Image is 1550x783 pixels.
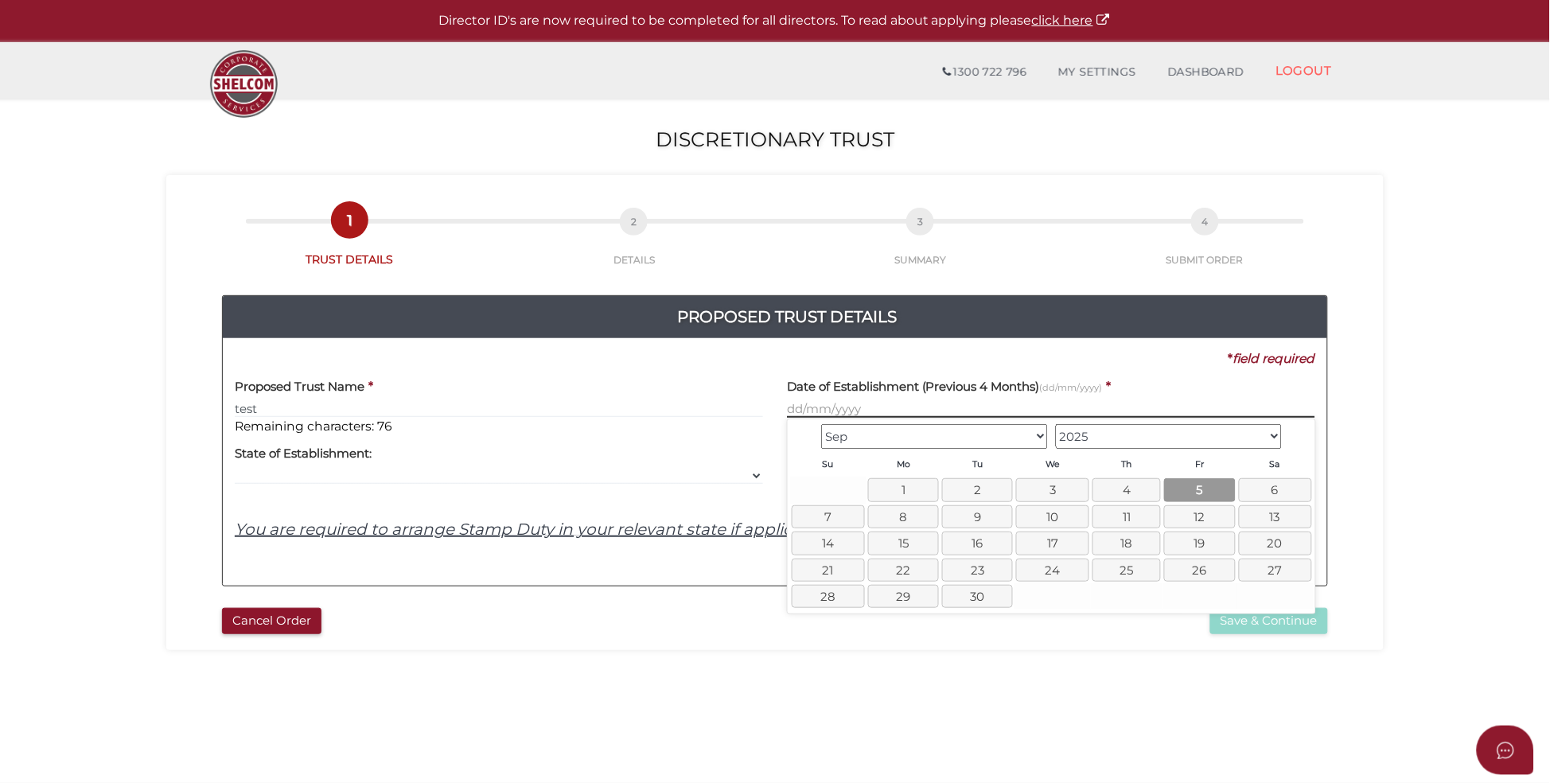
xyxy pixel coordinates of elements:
a: 2 [942,478,1013,501]
span: Thursday [1122,459,1132,469]
button: Cancel Order [222,608,321,634]
span: Friday [1195,459,1204,469]
a: 3 [1016,478,1089,501]
a: 17 [1016,532,1089,555]
a: 3SUMMARY [775,225,1066,267]
a: 9 [942,505,1013,528]
span: Remaining characters: 76 [235,419,392,434]
a: 2DETAILS [493,225,774,267]
a: 30 [942,585,1013,608]
a: 26 [1164,559,1235,582]
h4: Proposed Trust Details [235,304,1339,329]
a: Next [1286,423,1311,448]
a: 25 [1092,559,1161,582]
a: 13 [1239,505,1312,528]
a: 21 [792,559,865,582]
input: dd/mm/yyyy [787,400,1315,418]
p: Director ID's are now required to be completed for all directors. To read about applying please [40,12,1510,30]
span: 1 [336,206,364,234]
a: 6 [1239,478,1312,501]
i: field required [1233,351,1315,366]
a: 29 [868,585,939,608]
a: 4 [1092,478,1161,501]
a: 27 [1239,559,1312,582]
a: LOGOUT [1260,54,1348,87]
a: 23 [942,559,1013,582]
img: Logo [202,42,286,126]
u: You are required to arrange Stamp Duty in your relevant state if applicable. [235,520,829,539]
a: 28 [792,585,865,608]
a: 7 [792,505,865,528]
a: 1TRUST DETAILS [206,224,493,267]
button: Open asap [1477,726,1534,775]
span: Monday [897,459,910,469]
span: Sunday [823,459,834,469]
a: 15 [868,532,939,555]
a: 1300 722 796 [927,56,1042,88]
a: 24 [1016,559,1089,582]
h4: State of Establishment: [235,447,372,461]
small: (dd/mm/yyyy) [1040,382,1103,393]
a: 20 [1239,532,1312,555]
a: click here [1032,13,1112,28]
a: 12 [1164,505,1235,528]
a: 22 [868,559,939,582]
a: 19 [1164,532,1235,555]
a: 8 [868,505,939,528]
h4: Proposed Trust Name [235,380,364,394]
a: 5 [1164,478,1235,501]
a: MY SETTINGS [1042,56,1152,88]
h4: Date of Establishment (Previous 4 Months) [787,380,1103,394]
a: Prev [792,423,817,448]
a: 18 [1092,532,1161,555]
button: Save & Continue [1210,608,1328,634]
a: DASHBOARD [1152,56,1260,88]
a: 4SUBMIT ORDER [1066,225,1344,267]
span: Wednesday [1046,459,1060,469]
a: 14 [792,532,865,555]
span: 2 [620,208,648,236]
span: Saturday [1270,459,1280,469]
span: 3 [906,208,934,236]
a: 11 [1092,505,1161,528]
a: 1 [868,478,939,501]
span: Tuesday [972,459,983,469]
a: 16 [942,532,1013,555]
span: 4 [1191,208,1219,236]
a: 10 [1016,505,1089,528]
